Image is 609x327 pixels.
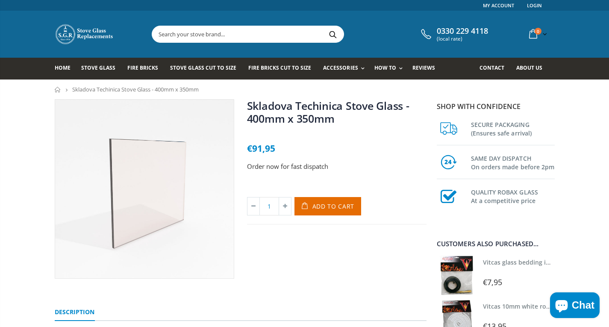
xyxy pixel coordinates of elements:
span: Stove Glass Cut To Size [170,64,236,71]
span: 0330 229 4118 [437,27,488,36]
input: Search your stove brand... [152,26,439,42]
span: Skladova Techinica Stove Glass - 400mm x 350mm [72,85,199,93]
span: Home [55,64,71,71]
inbox-online-store-chat: Shopify online store chat [547,292,602,320]
a: Skladova Techinica Stove Glass - 400mm x 350mm [247,98,409,126]
a: Contact [480,58,511,80]
img: Stove Glass Replacement [55,24,115,45]
span: €7,95 [483,277,502,287]
span: Reviews [412,64,435,71]
a: Home [55,58,77,80]
a: Stove Glass [81,58,122,80]
p: Order now for fast dispatch [247,162,427,171]
span: Contact [480,64,504,71]
span: Stove Glass [81,64,115,71]
a: Fire Bricks [127,58,165,80]
span: (local rate) [437,36,488,42]
span: About us [516,64,542,71]
a: How To [374,58,407,80]
div: Customers also purchased... [437,241,555,247]
span: Accessories [323,64,358,71]
a: Description [55,304,95,321]
img: Vitcas stove glass bedding in tape [437,256,477,295]
h3: QUALITY ROBAX GLASS At a competitive price [471,186,555,205]
button: Search [324,26,343,42]
a: Accessories [323,58,368,80]
span: Add to Cart [312,202,355,210]
span: €91,95 [247,142,275,154]
a: 0 [526,26,549,42]
a: 0330 229 4118 (local rate) [419,27,488,42]
a: Home [55,87,61,92]
a: Reviews [412,58,441,80]
span: Fire Bricks Cut To Size [248,64,311,71]
a: About us [516,58,549,80]
button: Add to Cart [294,197,362,215]
a: Fire Bricks Cut To Size [248,58,318,80]
span: How To [374,64,396,71]
a: Stove Glass Cut To Size [170,58,243,80]
img: widerectangularstoveglass_3fa878ef-5311-43f2-ad6c-87ba969ea249_800x_crop_center.jpg [55,100,234,278]
span: Fire Bricks [127,64,158,71]
span: 0 [535,28,541,35]
h3: SAME DAY DISPATCH On orders made before 2pm [471,153,555,171]
p: Shop with confidence [437,101,555,112]
h3: SECURE PACKAGING (Ensures safe arrival) [471,119,555,138]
